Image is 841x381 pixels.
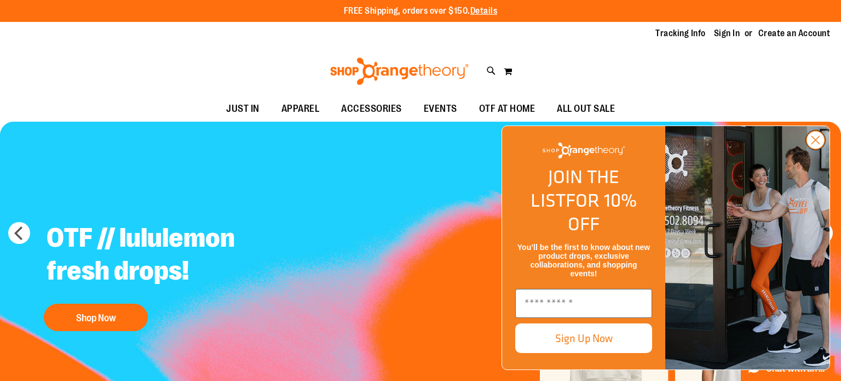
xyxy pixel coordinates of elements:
button: prev [8,222,30,244]
button: Shop Now [44,304,148,331]
span: OTF AT HOME [479,96,535,121]
span: JUST IN [226,96,260,121]
h2: OTF // lululemon fresh drops! [38,213,310,298]
span: APPAREL [281,96,320,121]
span: ALL OUT SALE [557,96,615,121]
span: You’ll be the first to know about new product drops, exclusive collaborations, and shopping events! [517,243,650,278]
div: FLYOUT Form [491,115,841,381]
span: ACCESSORIES [341,96,402,121]
a: Tracking Info [655,27,706,39]
img: Shop Orangetheory [543,143,625,158]
span: EVENTS [424,96,457,121]
span: JOIN THE LIST [531,163,619,214]
a: OTF // lululemon fresh drops! Shop Now [38,213,310,337]
img: Shop Orangetheory [329,58,470,85]
span: FOR 10% OFF [566,186,637,237]
button: Sign Up Now [515,323,652,353]
a: Details [470,6,498,16]
a: Create an Account [758,27,831,39]
a: Sign In [714,27,740,39]
button: Close dialog [805,130,826,150]
p: FREE Shipping, orders over $150. [344,5,498,18]
img: Shop Orangtheory [665,126,830,369]
input: Enter email [515,289,652,318]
